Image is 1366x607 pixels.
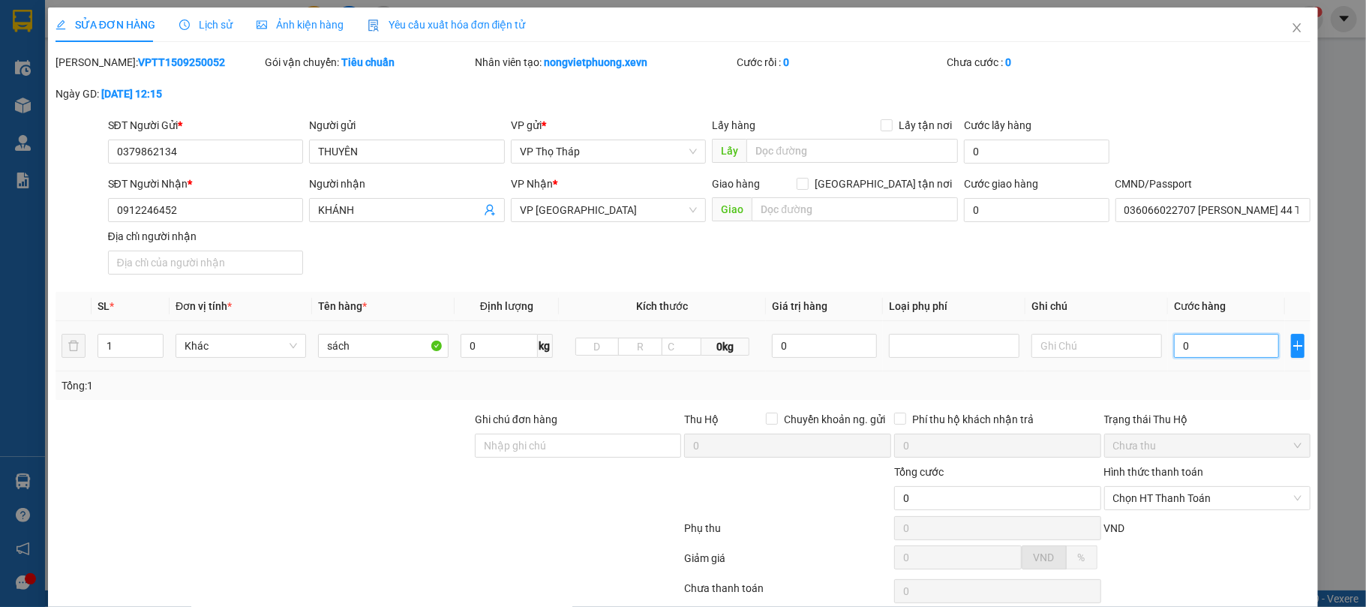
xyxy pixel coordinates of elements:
[511,178,553,190] span: VP Nhận
[62,377,528,394] div: Tổng: 1
[752,197,958,221] input: Dọc đường
[636,300,688,312] span: Kích thước
[701,338,749,356] span: 0kg
[712,197,752,221] span: Giao
[62,334,86,358] button: delete
[964,119,1031,131] label: Cước lấy hàng
[1292,340,1304,352] span: plus
[475,413,557,425] label: Ghi chú đơn hàng
[684,413,719,425] span: Thu Hộ
[544,56,647,68] b: nongvietphuong.xevn
[964,198,1109,222] input: Cước giao hàng
[618,338,662,356] input: R
[368,20,380,32] img: icon
[265,54,472,71] div: Gói vận chuyển:
[964,140,1109,164] input: Cước lấy hàng
[964,178,1038,190] label: Cước giao hàng
[257,19,344,31] span: Ảnh kiện hàng
[309,176,505,192] div: Người nhận
[662,338,701,356] input: C
[1034,551,1055,563] span: VND
[783,56,789,68] b: 0
[772,300,827,312] span: Giá trị hàng
[1104,466,1204,478] label: Hình thức thanh toán
[309,117,505,134] div: Người gửi
[712,119,755,131] span: Lấy hàng
[575,338,620,356] input: D
[1291,334,1305,358] button: plus
[341,56,395,68] b: Tiêu chuẩn
[56,86,263,102] div: Ngày GD:
[1276,8,1318,50] button: Close
[712,178,760,190] span: Giao hàng
[56,54,263,71] div: [PERSON_NAME]:
[538,334,553,358] span: kg
[176,300,232,312] span: Đơn vị tính
[1113,434,1302,457] span: Chưa thu
[480,300,533,312] span: Định lượng
[1078,551,1085,563] span: %
[108,228,304,245] div: Địa chỉ người nhận
[475,54,734,71] div: Nhân viên tạo:
[894,466,944,478] span: Tổng cước
[318,334,449,358] input: VD: Bàn, Ghế
[683,520,893,546] div: Phụ thu
[906,411,1040,428] span: Phí thu hộ khách nhận trả
[1005,56,1011,68] b: 0
[1025,292,1168,321] th: Ghi chú
[520,199,698,221] span: VP Nam Định
[1174,300,1226,312] span: Cước hàng
[484,204,496,216] span: user-add
[683,580,893,606] div: Chưa thanh toán
[746,139,958,163] input: Dọc đường
[947,54,1154,71] div: Chưa cước :
[101,88,162,100] b: [DATE] 12:15
[1291,22,1303,34] span: close
[778,411,891,428] span: Chuyển khoản ng. gửi
[683,550,893,576] div: Giảm giá
[1104,522,1125,534] span: VND
[179,19,233,31] span: Lịch sử
[368,19,526,31] span: Yêu cầu xuất hóa đơn điện tử
[108,176,304,192] div: SĐT Người Nhận
[108,117,304,134] div: SĐT Người Gửi
[1115,176,1311,192] div: CMND/Passport
[712,139,746,163] span: Lấy
[1113,487,1302,509] span: Chọn HT Thanh Toán
[809,176,958,192] span: [GEOGRAPHIC_DATA] tận nơi
[520,140,698,163] span: VP Thọ Tháp
[893,117,958,134] span: Lấy tận nơi
[883,292,1025,321] th: Loại phụ phí
[56,19,155,31] span: SỬA ĐƠN HÀNG
[1031,334,1162,358] input: Ghi Chú
[179,20,190,30] span: clock-circle
[56,20,66,30] span: edit
[257,20,267,30] span: picture
[475,434,682,458] input: Ghi chú đơn hàng
[185,335,297,357] span: Khác
[318,300,367,312] span: Tên hàng
[138,56,225,68] b: VPTT1509250052
[1104,411,1311,428] div: Trạng thái Thu Hộ
[98,300,110,312] span: SL
[511,117,707,134] div: VP gửi
[737,54,944,71] div: Cước rồi :
[108,251,304,275] input: Địa chỉ của người nhận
